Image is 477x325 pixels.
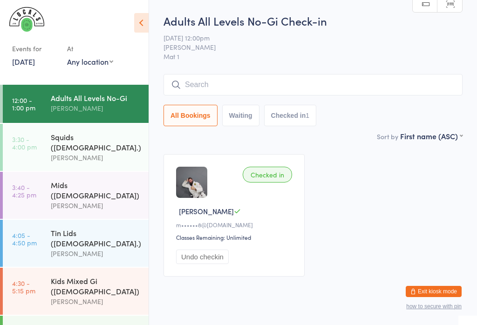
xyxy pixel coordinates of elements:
a: 3:30 -4:00 pmSquids ([DEMOGRAPHIC_DATA].)[PERSON_NAME] [3,124,149,171]
button: All Bookings [164,105,218,126]
span: [PERSON_NAME] [179,206,234,216]
div: Events for [12,41,58,56]
button: how to secure with pin [406,303,462,310]
a: 4:05 -4:50 pmTin Lids ([DEMOGRAPHIC_DATA].)[PERSON_NAME] [3,220,149,267]
div: m••••••8@[DOMAIN_NAME] [176,221,295,229]
time: 12:00 - 1:00 pm [12,96,35,111]
div: 1 [306,112,309,119]
img: image1752568238.png [176,167,207,198]
button: Exit kiosk mode [406,286,462,297]
div: [PERSON_NAME] [51,103,141,114]
div: First name (ASC) [400,131,463,141]
input: Search [164,74,463,95]
label: Sort by [377,132,398,141]
time: 3:40 - 4:25 pm [12,183,36,198]
div: Kids Mixed Gi ([DEMOGRAPHIC_DATA]) [51,276,141,296]
div: Any location [67,56,113,67]
div: Checked in [243,167,292,183]
div: [PERSON_NAME] [51,248,141,259]
a: 3:40 -4:25 pmMids ([DEMOGRAPHIC_DATA])[PERSON_NAME] [3,172,149,219]
a: 12:00 -1:00 pmAdults All Levels No-Gi[PERSON_NAME] [3,85,149,123]
a: 4:30 -5:15 pmKids Mixed Gi ([DEMOGRAPHIC_DATA])[PERSON_NAME] [3,268,149,315]
div: Tin Lids ([DEMOGRAPHIC_DATA].) [51,228,141,248]
span: Mat 1 [164,52,463,61]
button: Waiting [222,105,259,126]
div: [PERSON_NAME] [51,200,141,211]
button: Checked in1 [264,105,317,126]
div: [PERSON_NAME] [51,296,141,307]
div: Classes Remaining: Unlimited [176,233,295,241]
h2: Adults All Levels No-Gi Check-in [164,13,463,28]
span: [DATE] 12:00pm [164,33,448,42]
div: Adults All Levels No-Gi [51,93,141,103]
img: LOCALS JIU JITSU MAROUBRA [9,7,44,32]
time: 4:30 - 5:15 pm [12,279,35,294]
div: At [67,41,113,56]
span: [PERSON_NAME] [164,42,448,52]
time: 3:30 - 4:00 pm [12,135,37,150]
div: Squids ([DEMOGRAPHIC_DATA].) [51,132,141,152]
time: 4:05 - 4:50 pm [12,231,37,246]
button: Undo checkin [176,250,229,264]
div: Mids ([DEMOGRAPHIC_DATA]) [51,180,141,200]
a: [DATE] [12,56,35,67]
div: [PERSON_NAME] [51,152,141,163]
